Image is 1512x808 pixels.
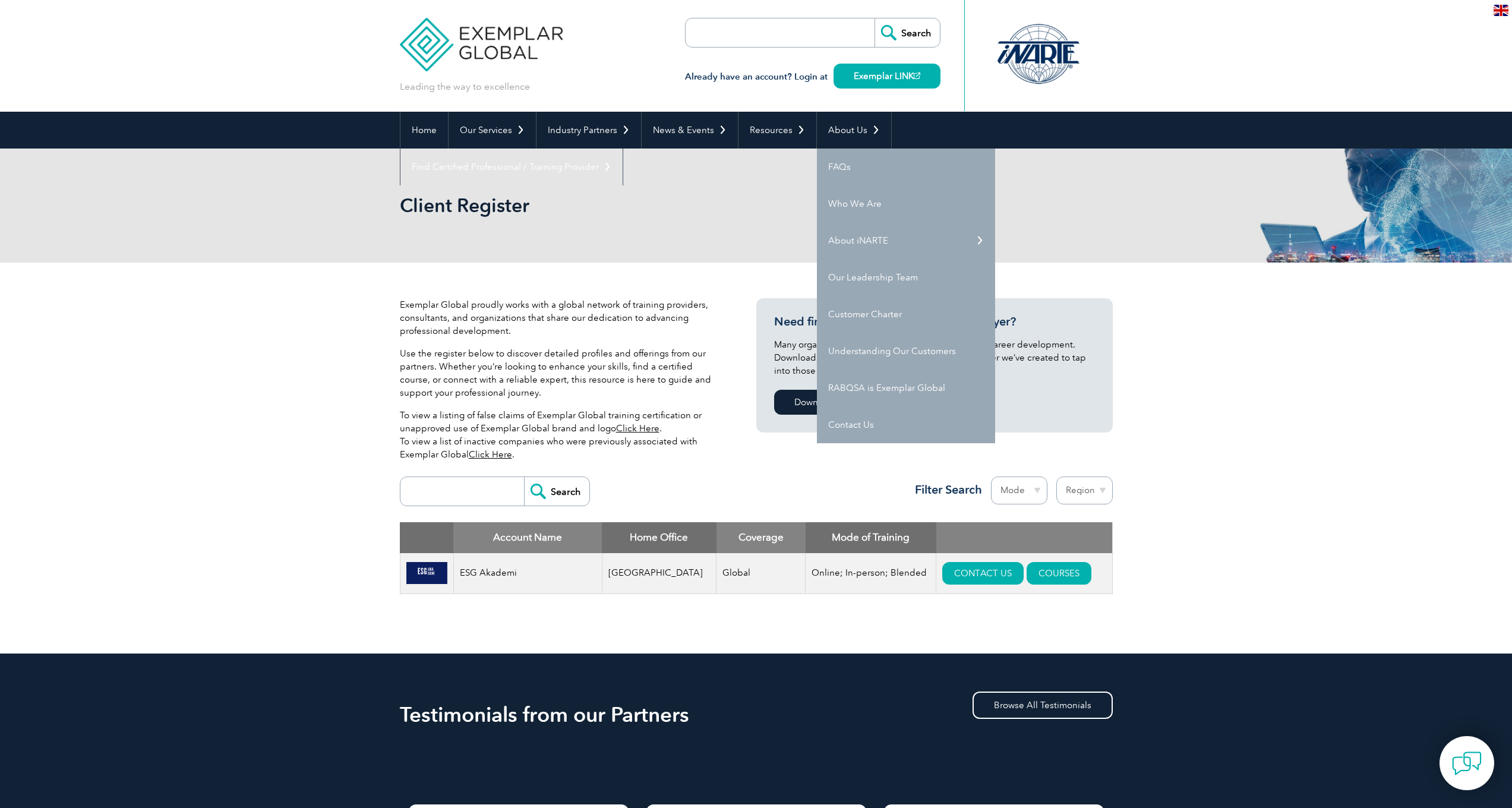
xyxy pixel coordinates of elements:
[716,553,806,594] td: Global
[834,64,940,89] a: Exemplar LINK
[817,296,995,333] a: Customer Charter
[817,259,995,296] a: Our Leadership Team
[400,347,721,399] p: Use the register below to discover detailed profiles and offerings from our partners. Whether you...
[1452,749,1482,778] img: contact-chat.png
[400,705,1113,724] h2: Testimonials from our Partners
[602,553,716,594] td: [GEOGRAPHIC_DATA]
[602,522,716,553] th: Home Office: activate to sort column ascending
[400,149,623,185] a: Find Certified Professional / Training Provider
[817,149,995,185] a: FAQs
[875,18,940,47] input: Search
[400,112,448,149] a: Home
[642,112,738,149] a: News & Events
[936,522,1112,553] th: : activate to sort column ascending
[817,333,995,370] a: Understanding Our Customers
[914,72,920,79] img: open_square.png
[1494,5,1508,16] img: en
[908,482,982,497] h3: Filter Search
[817,370,995,406] a: RABQSA is Exemplar Global
[469,449,512,460] a: Click Here
[774,314,1095,329] h3: Need financial support from your employer?
[817,222,995,259] a: About iNARTE
[817,185,995,222] a: Who We Are
[406,562,447,585] img: b30af040-fd5b-f011-bec2-000d3acaf2fb-logo.png
[536,112,641,149] a: Industry Partners
[817,406,995,443] a: Contact Us
[806,522,936,553] th: Mode of Training: activate to sort column ascending
[774,390,898,415] a: Download Template
[1027,562,1091,585] a: COURSES
[453,553,602,594] td: ESG Akademi
[400,80,530,93] p: Leading the way to excellence
[817,112,891,149] a: About Us
[774,338,1095,377] p: Many organizations allocate a budget for employee career development. Download, modify and use th...
[524,477,589,506] input: Search
[616,423,659,434] a: Click Here
[685,70,940,84] h3: Already have an account? Login at
[453,522,602,553] th: Account Name: activate to sort column descending
[449,112,536,149] a: Our Services
[400,409,721,461] p: To view a listing of false claims of Exemplar Global training certification or unapproved use of ...
[973,692,1113,719] a: Browse All Testimonials
[806,553,936,594] td: Online; In-person; Blended
[400,298,721,337] p: Exemplar Global proudly works with a global network of training providers, consultants, and organ...
[400,196,899,215] h2: Client Register
[738,112,816,149] a: Resources
[942,562,1024,585] a: CONTACT US
[716,522,806,553] th: Coverage: activate to sort column ascending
